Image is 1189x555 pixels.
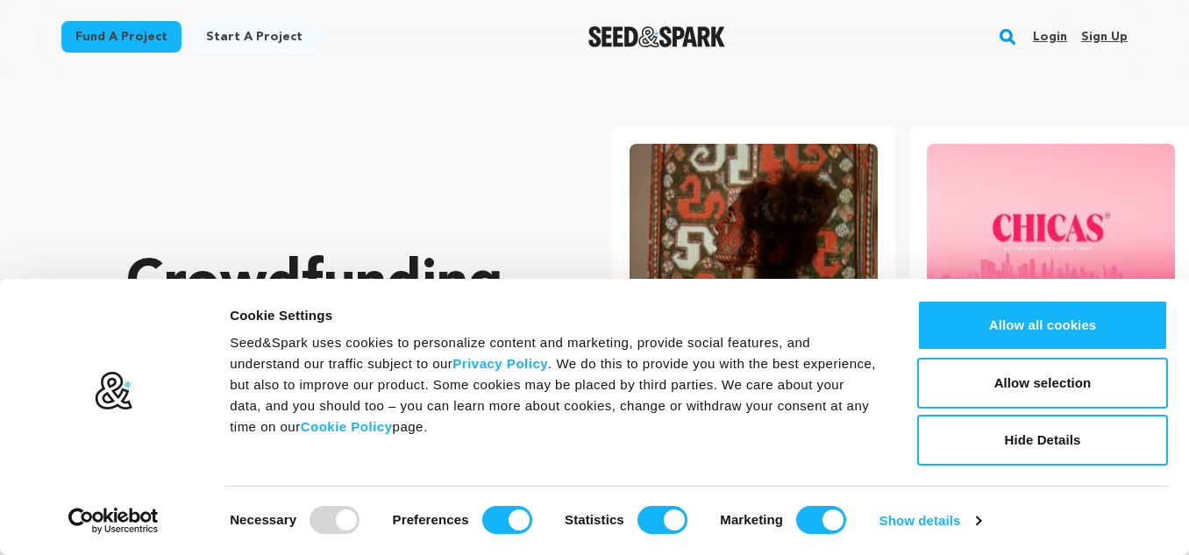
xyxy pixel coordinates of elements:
[126,250,542,460] p: Crowdfunding that .
[301,419,393,434] a: Cookie Policy
[917,300,1168,351] button: Allow all cookies
[720,512,783,527] strong: Marketing
[61,21,182,53] a: Fund a project
[917,415,1168,466] button: Hide Details
[393,512,469,527] strong: Preferences
[230,305,878,326] div: Cookie Settings
[588,26,726,47] a: Seed&Spark Homepage
[927,144,1175,312] img: CHICAS Pilot image
[94,371,133,411] img: logo
[879,508,981,534] a: Show details
[917,358,1168,409] button: Allow selection
[565,512,624,527] strong: Statistics
[630,144,878,312] img: The Dragon Under Our Feet image
[192,21,317,53] a: Start a project
[229,499,230,500] legend: Consent Selection
[1081,23,1128,51] a: Sign up
[588,26,726,47] img: Seed&Spark Logo Dark Mode
[230,512,296,527] strong: Necessary
[230,332,878,438] div: Seed&Spark uses cookies to personalize content and marketing, provide social features, and unders...
[37,508,190,534] a: Usercentrics Cookiebot - opens in a new window
[452,356,548,371] a: Privacy Policy
[1033,23,1067,51] a: Login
